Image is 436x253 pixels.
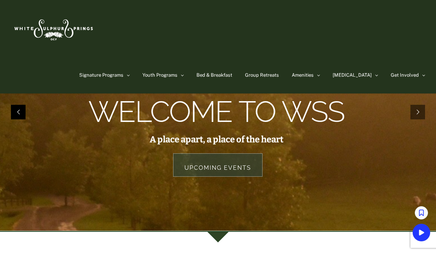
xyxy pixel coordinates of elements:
rs-layer: A place apart, a place of the heart [150,135,283,143]
a: Group Retreats [245,57,279,93]
span: Amenities [292,73,314,77]
span: Youth Programs [142,73,177,77]
rs-layer: Welcome to WSS [88,104,344,120]
a: Upcoming Events [173,153,263,177]
a: Get Involved [391,57,425,93]
span: Group Retreats [245,73,279,77]
a: [MEDICAL_DATA] [333,57,378,93]
span: Bed & Breakfast [196,73,232,77]
a: Signature Programs [79,57,130,93]
nav: Main Menu Sticky [79,57,425,93]
span: Get Involved [391,73,419,77]
a: Bed & Breakfast [196,57,232,93]
img: White Sulphur Springs Logo [11,11,95,46]
a: Amenities [292,57,320,93]
span: Signature Programs [79,73,123,77]
span: [MEDICAL_DATA] [333,73,372,77]
a: Youth Programs [142,57,184,93]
